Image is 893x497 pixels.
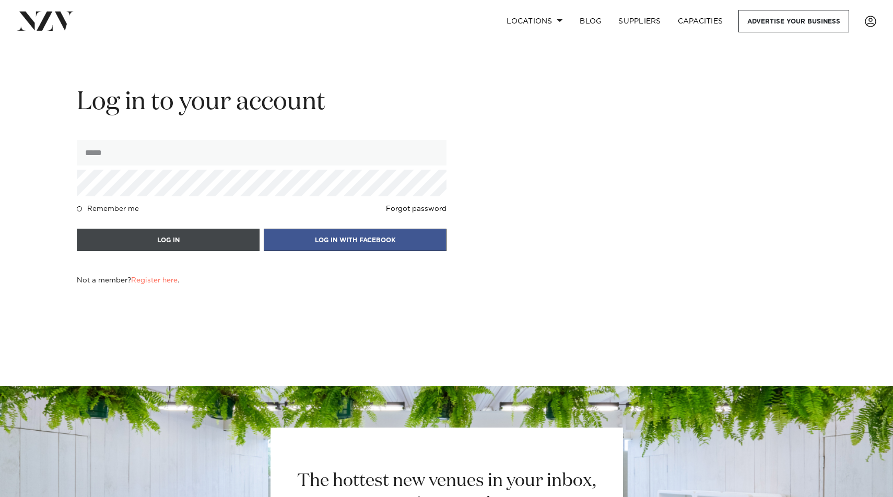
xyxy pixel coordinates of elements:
a: BLOG [571,10,610,32]
button: LOG IN WITH FACEBOOK [264,229,446,251]
h2: Log in to your account [77,86,446,119]
a: LOG IN WITH FACEBOOK [264,235,446,244]
a: Capacities [669,10,732,32]
a: Advertise your business [738,10,849,32]
a: Locations [498,10,571,32]
a: Forgot password [386,205,446,213]
button: LOG IN [77,229,260,251]
a: Register here [131,277,178,284]
h4: Remember me [87,205,139,213]
img: nzv-logo.png [17,11,74,30]
h4: Not a member? . [77,276,179,285]
a: SUPPLIERS [610,10,669,32]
